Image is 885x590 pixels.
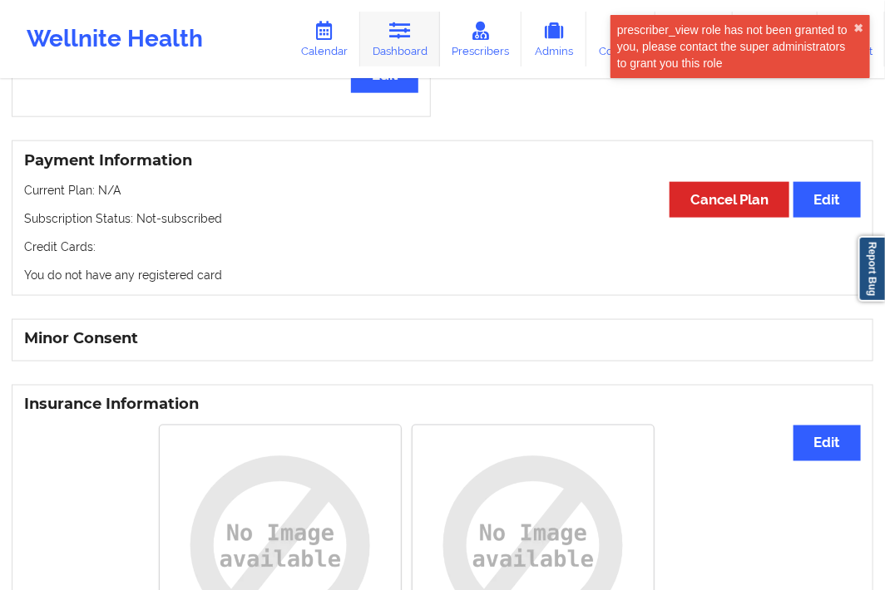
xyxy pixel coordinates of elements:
h3: Minor Consent [24,329,861,348]
p: Subscription Status: Not-subscribed [24,210,861,227]
p: You do not have any registered card [24,267,861,283]
a: Prescribers [440,12,522,66]
p: Credit Cards: [24,238,861,255]
h3: Insurance Information [24,395,861,414]
p: Current Plan: N/A [24,182,861,199]
h3: Payment Information [24,151,861,170]
button: Edit [794,182,861,218]
button: Edit [794,425,861,461]
a: Report Bug [858,236,885,302]
a: Calendar [289,12,360,66]
a: Coaches [586,12,655,66]
div: prescriber_view role has not been granted to you, please contact the super administrators to gran... [617,22,853,71]
a: Dashboard [360,12,440,66]
button: close [853,22,863,35]
a: Admins [522,12,586,66]
button: Cancel Plan [670,182,789,218]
